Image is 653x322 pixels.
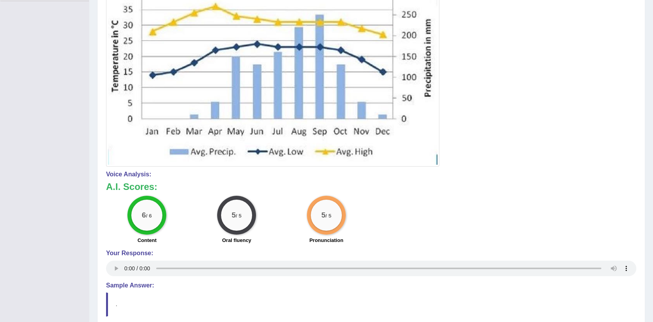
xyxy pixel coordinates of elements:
label: Pronunciation [309,237,343,244]
big: 6 [142,211,146,219]
label: Oral fluency [222,237,251,244]
blockquote: . [106,292,636,316]
h4: Sample Answer: [106,282,636,289]
small: / 6 [146,213,152,219]
big: 5 [321,211,326,219]
h4: Your Response: [106,250,636,257]
big: 5 [232,211,236,219]
h4: Voice Analysis: [106,171,636,178]
label: Content [138,237,157,244]
b: A.I. Scores: [106,181,157,192]
small: / 5 [236,213,242,219]
small: / 5 [326,213,331,219]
